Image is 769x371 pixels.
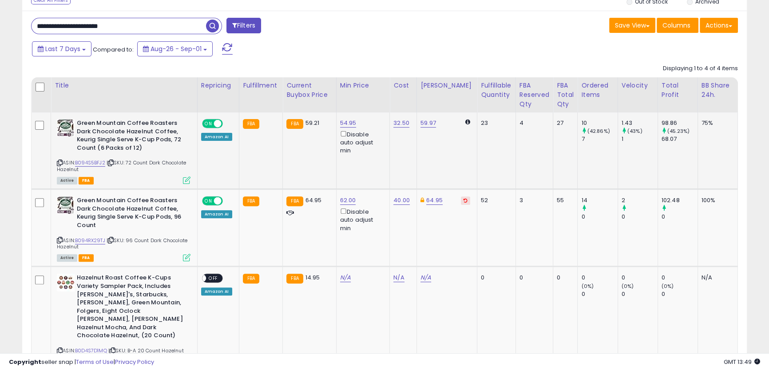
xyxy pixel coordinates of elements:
div: 98.86 [662,119,698,127]
img: 51xxeLYCnAL._SL40_.jpg [57,119,75,137]
a: Privacy Policy [115,358,154,366]
a: N/A [420,273,431,282]
div: Ordered Items [581,81,614,100]
small: FBA [243,274,259,283]
div: 23 [481,119,509,127]
div: 0 [481,274,509,282]
div: 0 [581,274,617,282]
a: N/A [340,273,351,282]
div: 7 [581,135,617,143]
div: 0 [622,274,658,282]
div: 10 [581,119,617,127]
div: 0 [581,290,617,298]
div: 100% [702,196,731,204]
small: (0%) [662,283,674,290]
div: 14 [581,196,617,204]
a: B094RX29TJ [75,237,105,244]
div: Min Price [340,81,386,90]
div: BB Share 24h. [702,81,734,100]
small: FBA [243,196,259,206]
div: ASIN: [57,119,190,183]
div: 1.43 [622,119,658,127]
span: Compared to: [93,45,134,54]
div: Fulfillment [243,81,279,90]
img: 41lZ0Gag9yL._SL40_.jpg [57,274,75,291]
div: 68.07 [662,135,698,143]
span: All listings currently available for purchase on Amazon [57,254,77,262]
button: Last 7 Days [32,41,91,56]
div: Displaying 1 to 4 of 4 items [663,64,738,73]
div: 75% [702,119,731,127]
div: seller snap | | [9,358,154,367]
small: (0%) [622,283,634,290]
div: [PERSON_NAME] [420,81,473,90]
a: 62.00 [340,196,356,205]
button: Actions [700,18,738,33]
div: 3 [519,196,546,204]
div: Total Profit [662,81,694,100]
small: (43%) [627,128,642,135]
span: FBA [79,254,94,262]
div: 0 [622,290,658,298]
span: 14.95 [305,273,320,282]
div: 0 [557,274,571,282]
a: Terms of Use [76,358,114,366]
span: | SKU: 72 Count Dark Chocolate Hazelnut [57,159,186,172]
span: Last 7 Days [45,44,80,53]
div: Cost [393,81,413,90]
a: B094S5BFJ2 [75,159,105,167]
span: 64.95 [305,196,322,204]
button: Columns [657,18,698,33]
button: Save View [609,18,655,33]
div: FBA Reserved Qty [519,81,549,109]
a: N/A [393,273,404,282]
b: Green Mountain Coffee Roasters Dark Chocolate Hazelnut Coffee, Keurig Single Serve K-Cup Pods, 72... [77,119,185,154]
span: 59.21 [305,119,320,127]
span: FBA [79,177,94,184]
span: All listings currently available for purchase on Amazon [57,177,77,184]
div: 27 [557,119,571,127]
div: 1 [622,135,658,143]
span: ON [203,197,214,205]
div: 0 [662,213,698,221]
small: (0%) [581,283,594,290]
div: 0 [581,213,617,221]
a: 59.97 [420,119,436,128]
div: Disable auto adjust min [340,207,383,232]
div: Disable auto adjust min [340,129,383,155]
span: OFF [221,120,235,128]
b: Hazelnut Roast Coffee K-Cups Variety Sampler Pack, Includes [PERSON_NAME]'s, Starbucks, [PERSON_N... [77,274,185,342]
small: (42.86%) [587,128,610,135]
a: 54.95 [340,119,357,128]
div: ASIN: [57,196,190,260]
a: 64.95 [426,196,443,205]
button: Filters [226,18,261,33]
span: OFF [206,275,220,282]
small: FBA [286,274,303,283]
a: 32.50 [393,119,409,128]
button: Aug-26 - Sep-01 [137,41,213,56]
a: 40.00 [393,196,410,205]
div: 0 [519,274,546,282]
div: FBA Total Qty [557,81,574,109]
div: 0 [662,290,698,298]
span: 2025-09-9 13:49 GMT [724,358,760,366]
small: (45.23%) [667,128,690,135]
span: | SKU: 96 Count Dark Chocolate Hazelnut [57,237,187,250]
span: Columns [662,21,690,30]
div: 52 [481,196,509,204]
div: Amazon AI [201,210,232,218]
small: FBA [243,119,259,129]
div: Current Buybox Price [286,81,332,100]
span: Aug-26 - Sep-01 [151,44,202,53]
div: Title [55,81,194,90]
span: OFF [221,197,235,205]
div: 0 [662,274,698,282]
div: 55 [557,196,571,204]
div: Velocity [622,81,654,90]
div: 102.48 [662,196,698,204]
div: 0 [622,213,658,221]
img: 51O4dNxnAVL._SL40_.jpg [57,196,75,214]
small: FBA [286,119,303,129]
div: Fulfillable Quantity [481,81,512,100]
